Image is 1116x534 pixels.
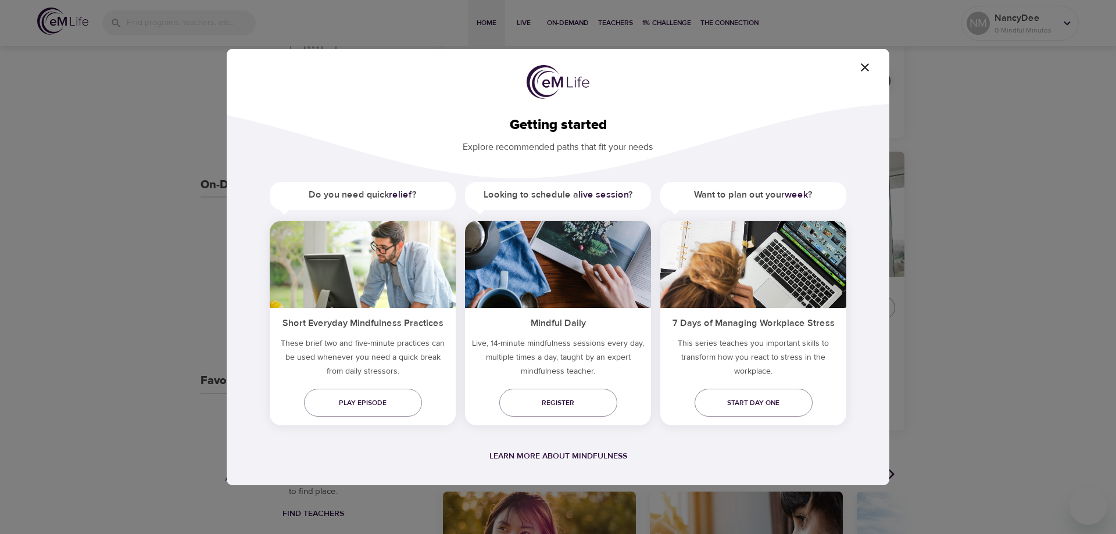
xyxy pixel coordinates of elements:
[465,336,651,383] p: Live, 14-minute mindfulness sessions every day, multiple times a day, taught by an expert mindful...
[704,397,803,409] span: Start day one
[389,189,412,200] a: relief
[489,451,627,461] a: Learn more about mindfulness
[313,397,413,409] span: Play episode
[270,221,456,308] img: ims
[785,189,808,200] a: week
[270,182,456,208] h5: Do you need quick ?
[245,134,871,154] p: Explore recommended paths that fit your needs
[660,221,846,308] img: ims
[270,308,456,336] h5: Short Everyday Mindfulness Practices
[695,389,813,417] a: Start day one
[578,189,628,200] a: live session
[499,389,617,417] a: Register
[660,308,846,336] h5: 7 Days of Managing Workplace Stress
[527,65,589,99] img: logo
[304,389,422,417] a: Play episode
[465,308,651,336] h5: Mindful Daily
[270,336,456,383] h5: These brief two and five-minute practices can be used whenever you need a quick break from daily ...
[509,397,608,409] span: Register
[465,182,651,208] h5: Looking to schedule a ?
[245,117,871,134] h2: Getting started
[660,336,846,383] p: This series teaches you important skills to transform how you react to stress in the workplace.
[660,182,846,208] h5: Want to plan out your ?
[465,221,651,308] img: ims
